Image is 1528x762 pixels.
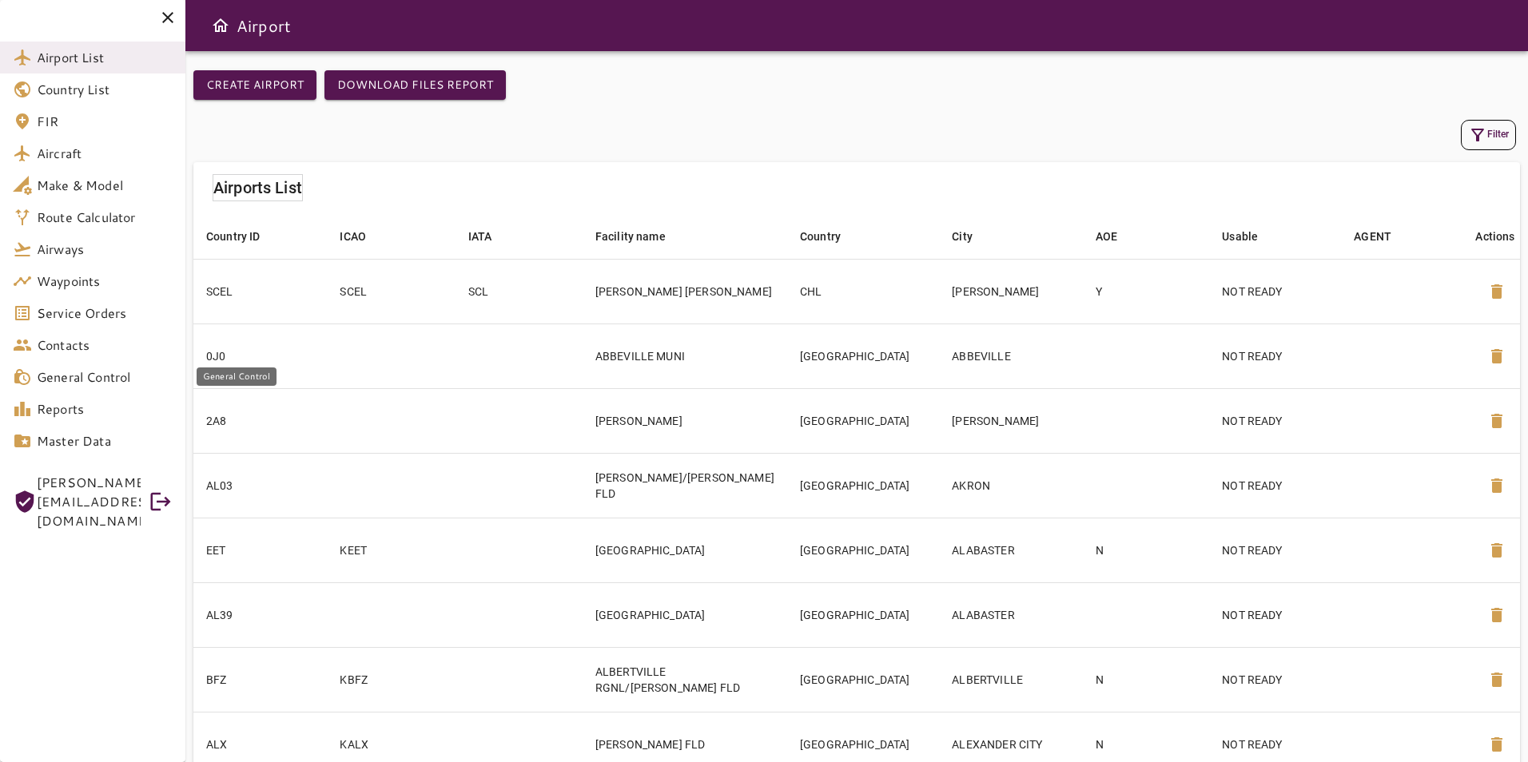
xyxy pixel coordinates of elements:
td: ALABASTER [939,582,1083,647]
span: delete [1487,670,1506,689]
div: ICAO [340,227,366,246]
span: delete [1487,541,1506,560]
td: N [1083,518,1209,582]
span: City [952,227,993,246]
span: Country List [37,80,173,99]
td: [GEOGRAPHIC_DATA] [583,518,787,582]
button: Create airport [193,70,316,100]
span: Route Calculator [37,208,173,227]
button: Delete Airport [1478,531,1516,570]
td: [GEOGRAPHIC_DATA] [787,388,939,453]
p: NOT READY [1222,348,1328,364]
div: AGENT [1354,227,1391,246]
p: NOT READY [1222,284,1328,300]
h6: Airports List [213,175,302,200]
span: delete [1487,605,1506,625]
span: Airport List [37,48,173,67]
button: Delete Airport [1478,402,1516,440]
button: Delete Airport [1478,661,1516,699]
div: General Control [197,367,277,386]
td: ALBERTVILLE [939,647,1083,712]
td: [GEOGRAPHIC_DATA] [787,453,939,518]
p: NOT READY [1222,672,1328,688]
td: [GEOGRAPHIC_DATA] [787,323,939,388]
span: IATA [468,227,513,246]
button: Delete Airport [1478,596,1516,634]
h6: Airport [237,13,291,38]
button: Download Files Report [324,70,506,100]
div: AOE [1096,227,1117,246]
td: N [1083,647,1209,712]
td: [GEOGRAPHIC_DATA] [787,518,939,582]
span: Country ID [206,227,281,246]
td: BFZ [193,647,327,712]
td: 0J0 [193,323,327,388]
td: KEET [327,518,455,582]
td: AL39 [193,582,327,647]
span: AGENT [1354,227,1412,246]
button: Delete Airport [1478,337,1516,375]
td: [PERSON_NAME] [PERSON_NAME] [583,259,787,323]
span: Usable [1222,227,1279,246]
span: FIR [37,112,173,131]
span: delete [1487,476,1506,495]
td: EET [193,518,327,582]
td: SCEL [327,259,455,323]
span: delete [1487,735,1506,754]
div: Country [800,227,841,246]
td: [GEOGRAPHIC_DATA] [583,582,787,647]
td: [GEOGRAPHIC_DATA] [787,647,939,712]
td: ALBERTVILLE RGNL/[PERSON_NAME] FLD [583,647,787,712]
span: Make & Model [37,176,173,195]
p: NOT READY [1222,478,1328,494]
div: Usable [1222,227,1258,246]
div: Facility name [595,227,666,246]
button: Filter [1461,120,1516,150]
td: AL03 [193,453,327,518]
td: CHL [787,259,939,323]
span: Master Data [37,431,173,450]
span: Contacts [37,335,173,355]
span: Service Orders [37,304,173,323]
span: ICAO [340,227,387,246]
div: City [952,227,973,246]
span: Reports [37,399,173,419]
td: Y [1083,259,1209,323]
span: delete [1487,347,1506,366]
td: ABBEVILLE MUNI [583,323,787,388]
td: [GEOGRAPHIC_DATA] [787,582,939,647]
td: [PERSON_NAME] [939,259,1083,323]
span: Airways [37,240,173,259]
td: SCL [456,259,583,323]
span: Aircraft [37,144,173,163]
td: AKRON [939,453,1083,518]
span: Waypoints [37,272,173,291]
td: [PERSON_NAME] [583,388,787,453]
td: SCEL [193,259,327,323]
span: delete [1487,282,1506,301]
button: Open drawer [205,10,237,42]
td: KBFZ [327,647,455,712]
span: Facility name [595,227,686,246]
span: AOE [1096,227,1138,246]
div: IATA [468,227,492,246]
span: General Control [37,367,173,387]
span: delete [1487,411,1506,431]
button: Delete Airport [1478,466,1516,505]
p: NOT READY [1222,413,1328,429]
td: 2A8 [193,388,327,453]
span: [PERSON_NAME][EMAIL_ADDRESS][DOMAIN_NAME] [37,473,141,530]
p: NOT READY [1222,736,1328,752]
button: Delete Airport [1478,272,1516,311]
td: [PERSON_NAME] [939,388,1083,453]
p: NOT READY [1222,607,1328,623]
span: Country [800,227,861,246]
p: NOT READY [1222,542,1328,558]
div: Country ID [206,227,261,246]
td: ABBEVILLE [939,323,1083,388]
td: ALABASTER [939,518,1083,582]
td: [PERSON_NAME]/[PERSON_NAME] FLD [583,453,787,518]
